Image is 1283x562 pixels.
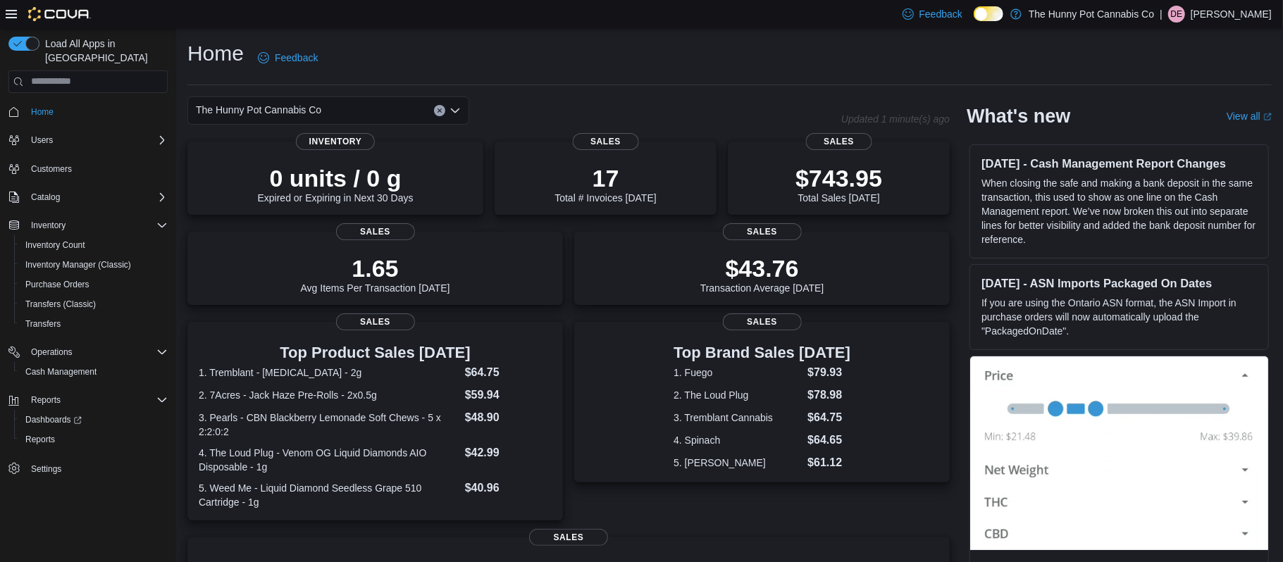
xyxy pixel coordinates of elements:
span: Catalog [31,192,60,203]
dd: $61.12 [807,454,850,471]
dt: 4. The Loud Plug - Venom OG Liquid Diamonds AIO Disposable - 1g [199,446,459,474]
span: Inventory [296,133,375,150]
span: DE [1171,6,1183,23]
div: Dakota Elliott [1168,6,1185,23]
button: Inventory [25,217,71,234]
span: Sales [723,223,802,240]
span: Inventory Count [20,237,168,254]
dt: 1. Tremblant - [MEDICAL_DATA] - 2g [199,366,459,380]
button: Purchase Orders [14,275,173,294]
h3: [DATE] - Cash Management Report Changes [981,156,1257,170]
p: When closing the safe and making a bank deposit in the same transaction, this used to show as one... [981,176,1257,246]
span: The Hunny Pot Cannabis Co [196,101,321,118]
p: | [1160,6,1163,23]
button: Operations [3,342,173,362]
button: Reports [3,390,173,410]
span: Inventory [25,217,168,234]
p: 1.65 [301,254,450,282]
a: Customers [25,161,78,177]
dt: 5. [PERSON_NAME] [674,456,802,470]
h1: Home [187,39,244,68]
div: Total Sales [DATE] [795,164,882,204]
button: Inventory [3,216,173,235]
span: Inventory Manager (Classic) [25,259,131,270]
p: 17 [554,164,656,192]
button: Open list of options [450,105,461,116]
span: Sales [529,529,608,546]
div: Expired or Expiring in Next 30 Days [258,164,414,204]
button: Clear input [434,105,445,116]
span: Settings [31,463,61,475]
dd: $64.65 [807,432,850,449]
div: Avg Items Per Transaction [DATE] [301,254,450,294]
p: The Hunny Pot Cannabis Co [1029,6,1154,23]
a: Dashboards [14,410,173,430]
a: Transfers [20,316,66,332]
span: Reports [20,431,168,448]
dt: 3. Pearls - CBN Blackberry Lemonade Soft Chews - 5 x 2:2:0:2 [199,411,459,439]
span: Reports [25,392,168,408]
button: Users [3,130,173,150]
dt: 3. Tremblant Cannabis [674,411,802,425]
span: Cash Management [20,363,168,380]
span: Catalog [25,189,168,206]
span: Sales [572,133,639,150]
span: Transfers (Classic) [25,299,96,310]
button: Transfers (Classic) [14,294,173,314]
a: Cash Management [20,363,102,380]
h3: Top Brand Sales [DATE] [674,344,850,361]
a: Transfers (Classic) [20,296,101,313]
span: Inventory Manager (Classic) [20,256,168,273]
p: Updated 1 minute(s) ago [841,113,950,125]
dd: $48.90 [465,409,552,426]
div: Total # Invoices [DATE] [554,164,656,204]
dd: $59.94 [465,387,552,404]
span: Operations [25,344,168,361]
span: Dashboards [20,411,168,428]
a: View allExternal link [1227,111,1272,122]
span: Sales [336,313,415,330]
span: Feedback [275,51,318,65]
button: Reports [25,392,66,408]
h3: Top Product Sales [DATE] [199,344,552,361]
a: Dashboards [20,411,87,428]
span: Operations [31,346,73,358]
nav: Complex example [8,96,168,516]
span: Home [31,106,54,118]
button: Catalog [3,187,173,207]
a: Inventory Count [20,237,91,254]
span: Users [25,132,168,149]
span: Dashboards [25,414,82,425]
button: Customers [3,158,173,179]
button: Transfers [14,314,173,334]
button: Operations [25,344,78,361]
p: 0 units / 0 g [258,164,414,192]
button: Home [3,101,173,122]
span: Feedback [919,7,962,21]
h2: What's new [967,105,1070,127]
a: Home [25,104,59,120]
svg: External link [1263,113,1272,121]
dt: 5. Weed Me - Liquid Diamond Seedless Grape 510 Cartridge - 1g [199,481,459,509]
span: Home [25,103,168,120]
a: Feedback [252,44,323,72]
span: Users [31,135,53,146]
dd: $64.75 [465,364,552,381]
button: Users [25,132,58,149]
span: Purchase Orders [25,279,89,290]
a: Settings [25,461,67,477]
span: Transfers [25,318,61,330]
span: Transfers [20,316,168,332]
dt: 4. Spinach [674,433,802,447]
a: Inventory Manager (Classic) [20,256,137,273]
a: Reports [20,431,61,448]
span: Purchase Orders [20,276,168,293]
dt: 1. Fuego [674,366,802,380]
p: $743.95 [795,164,882,192]
dt: 2. The Loud Plug [674,388,802,402]
span: Inventory Count [25,239,85,251]
dd: $64.75 [807,409,850,426]
span: Sales [336,223,415,240]
p: [PERSON_NAME] [1191,6,1272,23]
span: Settings [25,459,168,477]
